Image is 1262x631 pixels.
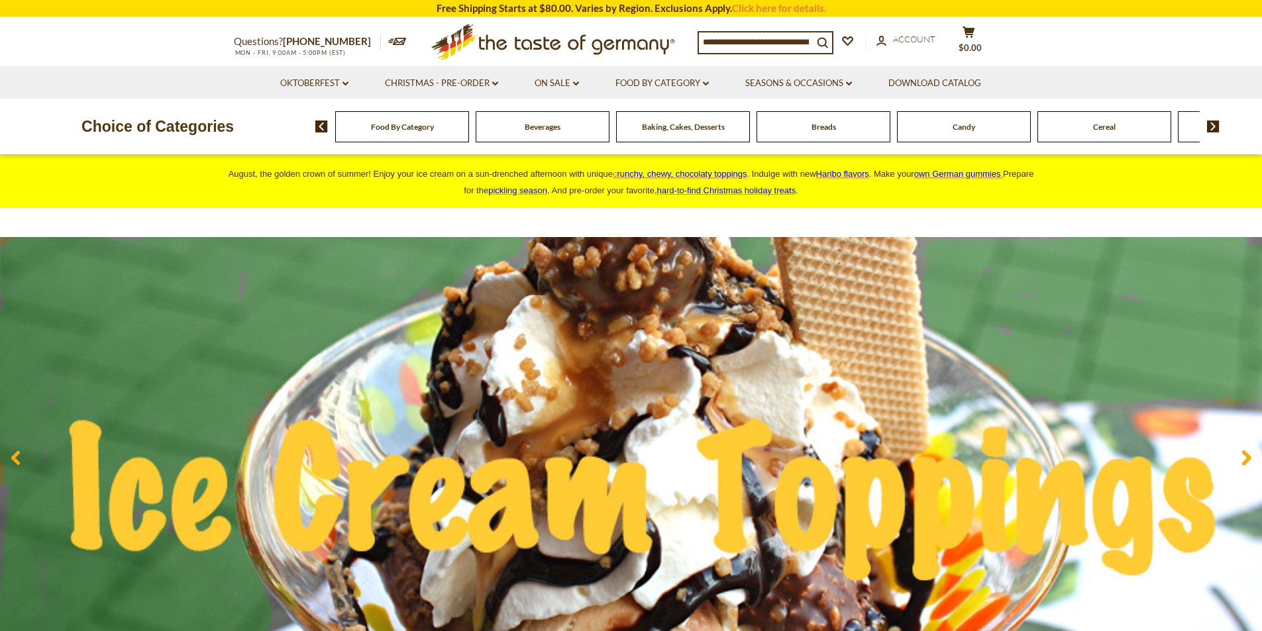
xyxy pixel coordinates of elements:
a: pickling season [488,185,547,195]
a: On Sale [535,76,579,91]
a: Download Catalog [888,76,981,91]
a: Breads [812,122,836,132]
span: own German gummies [914,169,1001,179]
span: August, the golden crown of summer! Enjoy your ice cream on a sun-drenched afternoon with unique ... [229,169,1034,195]
a: [PHONE_NUMBER] [283,35,371,47]
a: Beverages [525,122,560,132]
a: Baking, Cakes, Desserts [642,122,725,132]
a: Food By Category [371,122,434,132]
button: $0.00 [949,26,989,59]
a: Oktoberfest [280,76,348,91]
a: Christmas - PRE-ORDER [385,76,498,91]
span: . [657,185,798,195]
span: $0.00 [959,42,982,53]
span: runchy, chewy, chocolaty toppings [617,169,747,179]
p: Questions? [234,33,381,50]
span: Account [893,34,935,44]
img: next arrow [1207,121,1220,132]
a: Cereal [1093,122,1116,132]
a: Haribo flavors [816,169,869,179]
a: crunchy, chewy, chocolaty toppings [613,169,747,179]
img: previous arrow [315,121,328,132]
a: Account [876,32,935,47]
a: Click here for details. [732,2,826,14]
a: Candy [953,122,975,132]
a: Seasons & Occasions [745,76,852,91]
span: MON - FRI, 9:00AM - 5:00PM (EST) [234,49,346,56]
a: own German gummies. [914,169,1003,179]
a: Food By Category [615,76,709,91]
a: hard-to-find Christmas holiday treats [657,185,796,195]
